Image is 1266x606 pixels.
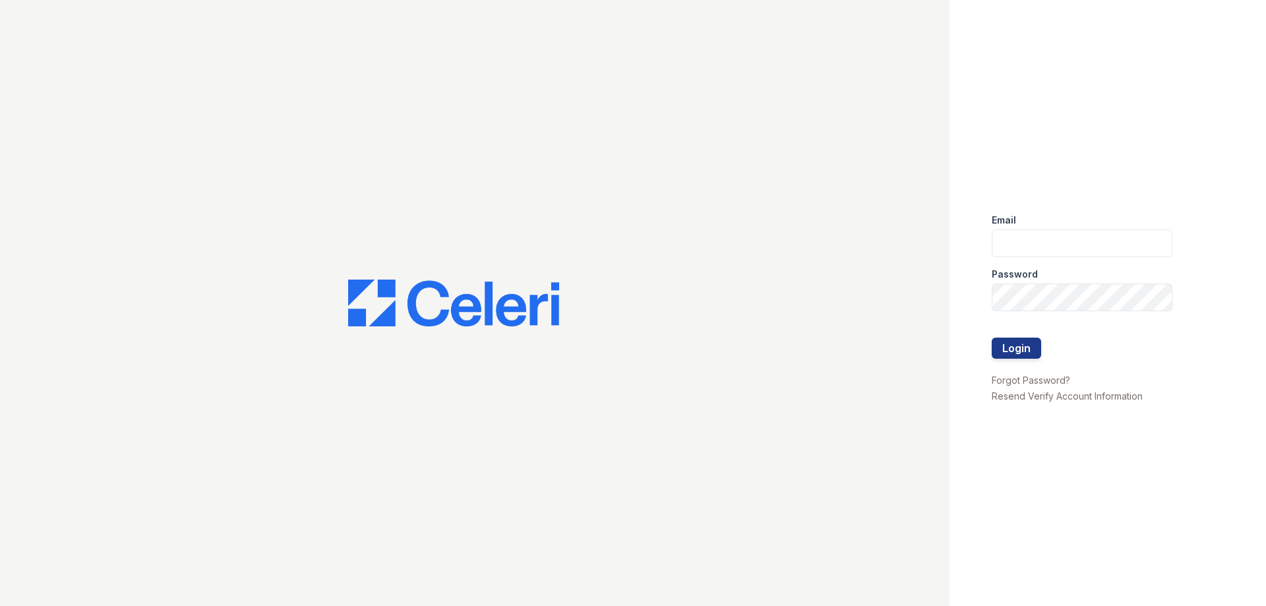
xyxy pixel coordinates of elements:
[992,390,1143,402] a: Resend Verify Account Information
[992,338,1041,359] button: Login
[348,280,559,327] img: CE_Logo_Blue-a8612792a0a2168367f1c8372b55b34899dd931a85d93a1a3d3e32e68fde9ad4.png
[992,214,1016,227] label: Email
[992,268,1038,281] label: Password
[992,375,1070,386] a: Forgot Password?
